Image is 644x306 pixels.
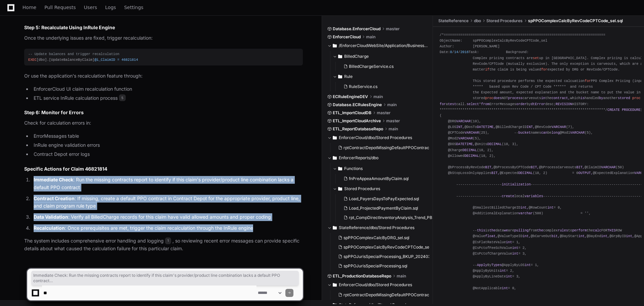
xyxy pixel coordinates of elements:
span: BIT, [491,171,500,175]
span: Pull Requests [44,5,76,9]
svg: Directory [333,224,337,232]
span: 46821814 [121,58,138,62]
span: BIT, [531,165,539,169]
span: bit, [552,234,560,238]
p: : Once prerequisites are met, trigger the claim recalculation through the InRule engine [34,224,303,232]
span: BIT, [485,165,494,169]
span: int [547,206,553,210]
span: is [580,96,585,100]
span: stored [618,96,630,100]
span: int, [601,234,610,238]
p: Once the underlying issues are fixed, trigger recalculation: [24,34,303,42]
button: EnforcerCloud/dbo/Stored Procedures [327,132,428,143]
span: BIT, [576,165,585,169]
span: bucket [518,131,531,135]
span: int [512,246,518,250]
span: master [386,26,400,32]
p: Or use the application's recalculation feature through: [24,72,303,80]
p: The system includes comprehensive error handling and logging , so reviewing recent error messages... [24,237,303,253]
span: set [533,56,539,60]
span: float, [485,234,498,238]
span: pulling [514,228,529,232]
span: spPPOComplexCalcByDRG_sel.sql [344,235,409,241]
span: the [489,228,495,232]
span: int, [626,234,635,238]
span: REVISION [556,102,572,106]
span: contract, [552,96,570,100]
h3: Step 5: Recalculate Using InRule Engine [24,24,303,31]
span: StateReference/dbo/Stored Procedures [339,225,414,230]
span: 14 [454,50,458,54]
span: DATETIME, [456,142,475,146]
span: fnPreAppeaAmountByClaim.sql [349,176,409,181]
span: for [541,68,547,72]
span: Functions [344,166,363,171]
span: 5 [119,94,126,101]
span: int [506,240,512,244]
svg: Directory [333,134,337,142]
button: Load_ProjectedPaymentByClaim.sql [341,204,435,213]
span: main [366,34,375,40]
button: EnforcerReports/dbo [327,152,428,163]
button: rptContractDepotMissingDefaultPPOContracts_sel.sql [335,143,429,152]
span: DECIMAL [518,171,533,175]
span: the [537,228,543,232]
span: rules [558,228,568,232]
span: VARCHAR [456,119,471,123]
span: INT, [456,125,465,129]
span: int, [578,234,587,238]
button: Functions [333,163,433,174]
svg: Directory [338,165,342,173]
button: RuleService.cs [341,82,424,91]
li: ETL service InRule calculation process [32,94,303,102]
button: Rule [333,71,428,82]
span: create [502,194,514,198]
span: master [386,118,400,124]
span: Home [23,5,36,9]
span: varchar [518,211,533,215]
span: variables [525,194,543,198]
span: VARCHAR [601,165,616,169]
span: Load_PayersDaysToPayExpected.sql [349,196,419,202]
span: main [373,94,383,99]
svg: Directory [338,73,342,81]
span: EnforcerCloud [333,34,361,40]
span: long [552,131,560,135]
strong: Immediate Check [34,177,73,182]
span: Stored Procedures [344,186,380,191]
button: fnPreAppeaAmountByClaim.sql [341,174,429,183]
li: InRule engine validation errors [32,141,303,149]
span: EXEC [28,58,37,62]
span: Settings [124,5,143,9]
span: dtError [531,102,545,106]
span: DECIMAL [487,142,502,146]
span: spPPOComplexCalcByRevCodeCPTCode_sel.sql [528,18,623,24]
button: Load_PayersDaysToPayExpected.sql [341,194,435,204]
button: spPPOJurisSpecialProcessing_BKUP_20240318.sql [335,252,429,261]
li: Contract Depot error logs [32,150,303,158]
span: select [467,102,479,106]
span: process [508,96,522,100]
span: THIS [607,228,616,232]
li: ErrorMessages table [32,132,303,140]
span: Rule [344,74,353,79]
span: RuleService.cs [349,84,377,89]
span: order [516,102,527,106]
svg: Directory [338,185,342,193]
span: dbo [474,18,481,24]
svg: Directory [333,154,337,162]
h3: Step 6: Monitor for Errors [24,109,303,116]
span: perform [572,228,587,232]
p: Check for calculation errors in: [24,119,303,127]
span: master [377,110,391,116]
span: Database.EnforcerCloud [333,26,380,32]
span: rpt_CompDirectInventoryAnalysis_Trend_PB.sql [349,215,439,220]
strong: Recalculation [34,225,65,231]
span: test [448,102,456,106]
button: StateReference/dbo/Stored Procedures [327,222,428,233]
span: 1 [165,237,171,244]
span: initialization [502,182,531,186]
span: PROCEDURE [622,108,640,112]
span: spPPOJurisSpecialProcessing_BKUP_20240318.sql [344,254,441,259]
p: : Verify all BilledCharge records for this claim have valid allowed amounts and proper coding [34,213,303,221]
